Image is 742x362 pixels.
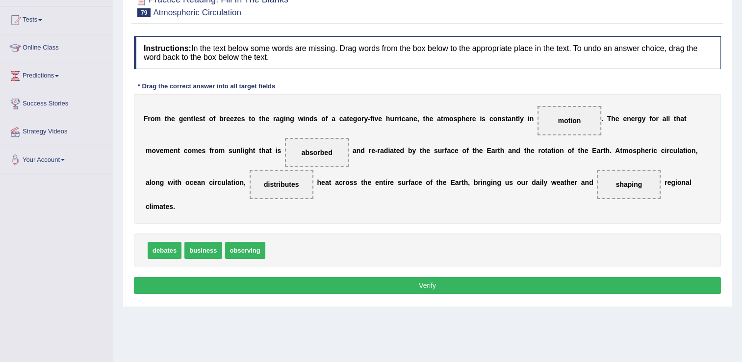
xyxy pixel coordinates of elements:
b: e [171,115,175,123]
a: Predictions [0,62,112,87]
b: o [462,147,466,155]
b: o [357,115,361,123]
b: e [585,147,588,155]
a: Online Class [0,34,112,59]
b: f [370,115,373,123]
span: Drop target [285,138,349,167]
b: m [622,147,628,155]
b: b [408,147,412,155]
b: h [461,115,466,123]
b: i [243,147,245,155]
b: a [447,147,451,155]
b: a [228,179,231,186]
b: g [353,115,358,123]
b: w [168,179,173,186]
b: e [623,115,627,123]
b: o [188,147,192,155]
b: i [528,115,530,123]
b: t [420,147,422,155]
button: Verify [134,277,721,294]
b: v [156,147,160,155]
a: Your Account [0,146,112,171]
b: a [332,115,335,123]
b: c [184,147,188,155]
b: i [651,147,653,155]
b: t [203,115,205,123]
b: c [669,147,673,155]
b: e [378,115,382,123]
b: n [497,115,502,123]
b: r [273,115,276,123]
b: . [610,147,612,155]
b: e [455,147,459,155]
b: r [343,179,345,186]
b: l [677,147,679,155]
b: e [321,179,325,186]
b: d [309,115,314,123]
b: w [298,115,304,123]
b: e [170,147,174,155]
b: t [545,147,547,155]
b: n [286,115,290,123]
b: n [357,147,361,155]
b: F [144,115,148,123]
b: l [666,115,668,123]
b: i [665,147,666,155]
b: a [437,115,441,123]
b: A [615,147,620,155]
span: Drop target [597,170,661,199]
b: g [160,179,164,186]
b: n [236,147,241,155]
b: d [384,147,388,155]
b: n [627,115,631,123]
span: Drop target [250,170,313,199]
b: t [347,115,349,123]
b: h [178,179,182,186]
b: i [554,147,556,155]
span: 79 [137,8,151,17]
b: t [259,115,261,123]
b: n [530,115,534,123]
b: l [150,179,152,186]
b: t [269,147,272,155]
b: a [679,147,683,155]
b: l [241,147,243,155]
b: t [620,147,622,155]
b: e [413,115,417,123]
b: t [524,147,527,155]
b: p [457,115,461,123]
b: . [601,115,603,123]
b: t [551,147,554,155]
b: a [663,115,666,123]
b: y [520,115,524,123]
b: b [219,115,224,123]
b: s [434,147,438,155]
b: r [361,115,364,123]
b: n [512,147,516,155]
b: s [199,115,203,123]
b: - [375,147,378,155]
b: v [374,115,378,123]
b: o [251,115,256,123]
b: a [380,147,384,155]
b: r [495,147,497,155]
b: n [379,179,384,186]
b: m [192,147,198,155]
b: p [637,147,641,155]
b: a [680,115,684,123]
span: absorbed [302,149,333,156]
b: h [422,147,427,155]
span: motion [558,117,581,125]
b: e [426,147,430,155]
a: Success Stories [0,90,112,115]
b: o [214,147,219,155]
b: t [684,115,687,123]
b: t [441,115,443,123]
b: r [469,115,472,123]
b: t [472,147,475,155]
b: i [372,115,374,123]
b: o [652,115,656,123]
b: m [219,147,225,155]
b: t [231,179,233,186]
b: e [265,115,269,123]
